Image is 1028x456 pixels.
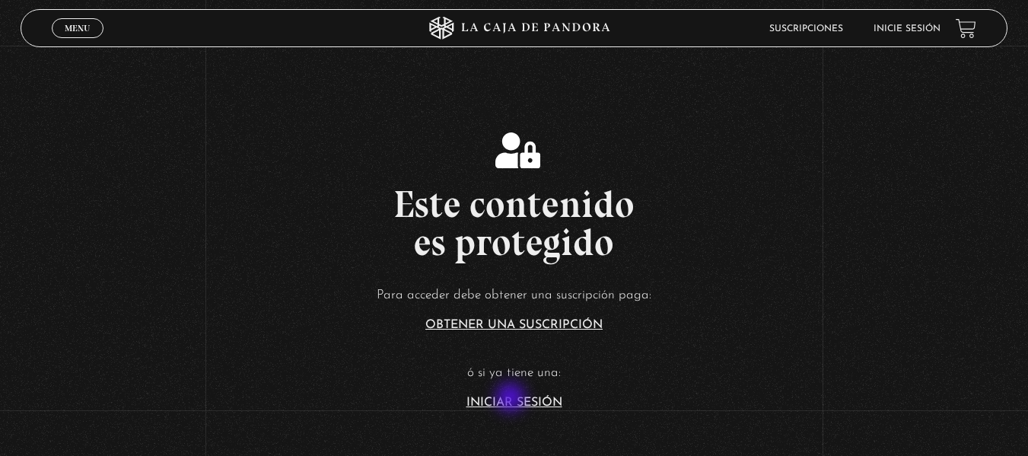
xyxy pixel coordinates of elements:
a: View your shopping cart [956,18,976,38]
span: Menu [65,24,90,33]
span: Cerrar [59,37,95,47]
a: Iniciar Sesión [466,397,562,409]
a: Obtener una suscripción [425,319,603,331]
a: Suscripciones [769,24,843,33]
a: Inicie sesión [874,24,940,33]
